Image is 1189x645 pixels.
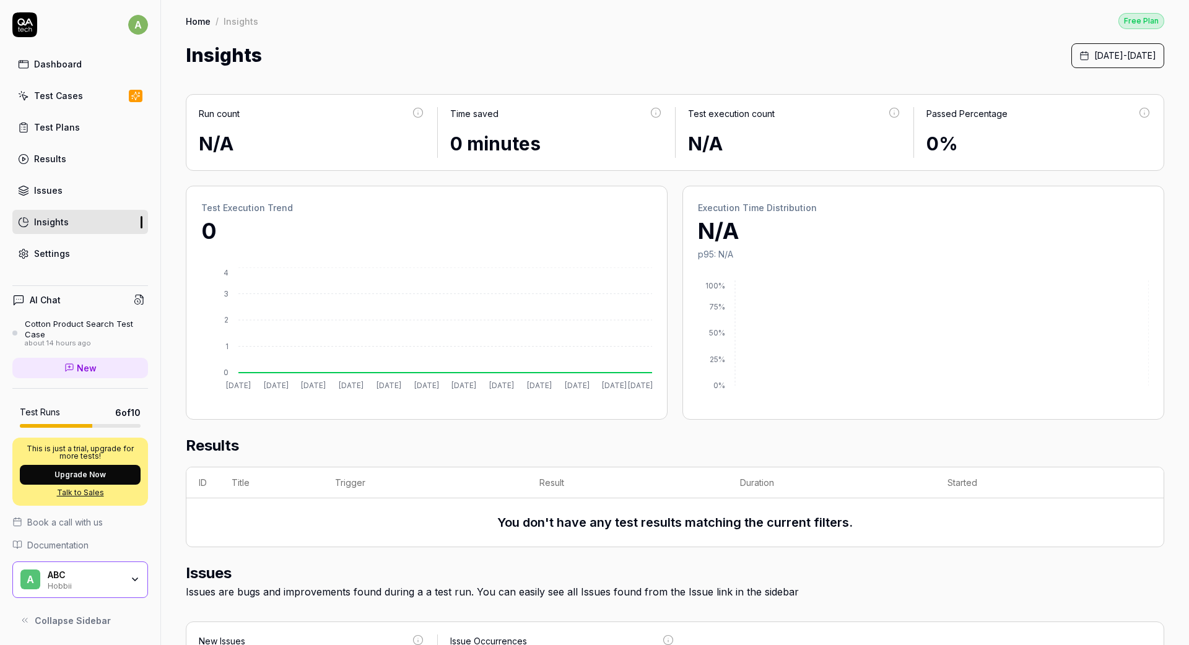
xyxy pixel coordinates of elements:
tspan: 0% [713,381,725,390]
div: Test Plans [34,121,80,134]
tspan: 4 [224,268,229,277]
tspan: [DATE] [414,381,439,390]
div: N/A [199,130,425,158]
tspan: [DATE] [451,381,476,390]
div: Settings [34,247,70,260]
a: Documentation [12,539,148,552]
div: Test execution count [688,107,775,120]
div: 0% [926,130,1152,158]
button: a [128,12,148,37]
tspan: [DATE] [628,381,653,390]
h4: AI Chat [30,293,61,306]
button: Upgrade Now [20,465,141,485]
tspan: [DATE] [377,381,401,390]
th: Started [935,467,1139,498]
a: Talk to Sales [20,487,141,498]
div: Issues [34,184,63,197]
tspan: 50% [709,328,725,337]
span: A [20,569,40,589]
tspan: [DATE] [264,381,289,390]
tspan: 25% [710,355,725,364]
tspan: 1 [225,342,229,351]
a: Settings [12,241,148,266]
div: / [216,15,219,27]
button: Free Plan [1118,12,1164,29]
span: 6 of 10 [115,406,141,419]
span: [DATE] - [DATE] [1094,49,1156,62]
div: Time saved [450,107,499,120]
a: Test Cases [12,84,148,108]
tspan: [DATE] [339,381,364,390]
tspan: 2 [224,315,229,324]
tspan: [DATE] [301,381,326,390]
p: p95: N/A [698,248,1149,261]
th: Duration [728,467,934,498]
div: Insights [34,215,69,228]
div: Issues are bugs and improvements found during a a test run. You can easily see all Issues found f... [186,584,1164,599]
span: Book a call with us [27,516,103,529]
div: ABC [48,569,122,581]
div: about 14 hours ago [25,339,148,348]
tspan: [DATE] [527,381,552,390]
tspan: [DATE] [226,381,251,390]
tspan: [DATE] [489,381,514,390]
div: 0 minutes [450,130,663,158]
tspan: [DATE] [565,381,590,390]
tspan: [DATE] [602,381,627,390]
th: Result [527,467,728,498]
th: ID [186,467,219,498]
div: N/A [688,130,901,158]
button: [DATE]-[DATE] [1071,43,1164,68]
div: Results [34,152,66,165]
th: Trigger [323,467,527,498]
h2: Results [186,435,1164,467]
p: N/A [698,214,1149,248]
tspan: 100% [705,281,725,290]
h3: You don't have any test results matching the current filters. [497,513,853,532]
a: Book a call with us [12,516,148,529]
a: Dashboard [12,52,148,76]
tspan: 0 [224,368,229,377]
span: New [77,361,97,374]
a: Test Plans [12,115,148,139]
tspan: 75% [709,302,725,311]
a: New [12,358,148,378]
p: 0 [201,214,652,248]
div: Insights [224,15,258,27]
tspan: 3 [224,289,229,298]
div: Free Plan [1118,13,1164,29]
div: Passed Percentage [926,107,1008,120]
p: This is just a trial, upgrade for more tests! [20,445,141,460]
a: Cotton Product Search Test Caseabout 14 hours ago [12,319,148,347]
h5: Test Runs [20,407,60,418]
div: Run count [199,107,240,120]
span: a [128,15,148,35]
a: Home [186,15,211,27]
div: Cotton Product Search Test Case [25,319,148,339]
h1: Insights [186,41,262,69]
button: AABCHobbii [12,561,148,599]
h2: Test Execution Trend [201,201,652,214]
div: Hobbii [48,580,122,590]
button: Collapse Sidebar [12,608,148,633]
h2: Issues [186,562,1164,584]
a: Results [12,147,148,171]
a: Issues [12,178,148,202]
a: Insights [12,210,148,234]
span: Documentation [27,539,89,552]
div: Dashboard [34,58,82,71]
span: Collapse Sidebar [35,614,111,627]
h2: Execution Time Distribution [698,201,1149,214]
div: Test Cases [34,89,83,102]
th: Title [219,467,323,498]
